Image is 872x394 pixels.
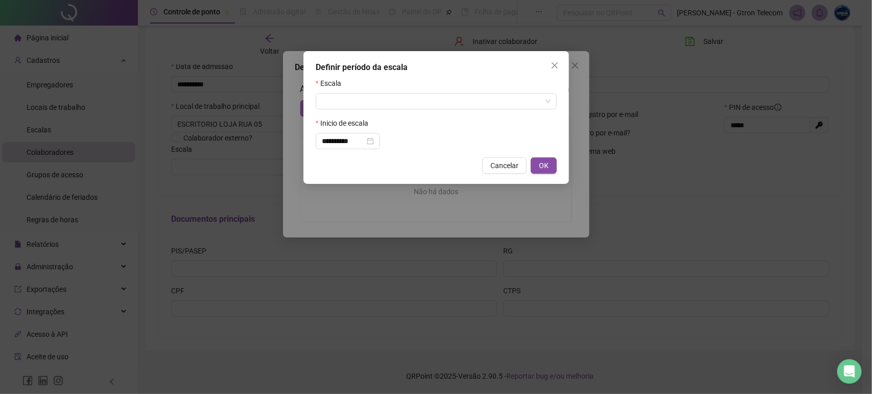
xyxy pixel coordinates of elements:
[316,78,348,89] label: Escala
[490,160,519,171] span: Cancelar
[531,157,557,174] button: OK
[837,359,862,384] div: Open Intercom Messenger
[547,57,563,74] button: Close
[316,61,557,74] div: Definir período da escala
[316,118,375,129] label: Inicio de escala
[482,157,527,174] button: Cancelar
[539,160,549,171] span: OK
[551,61,559,69] span: close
